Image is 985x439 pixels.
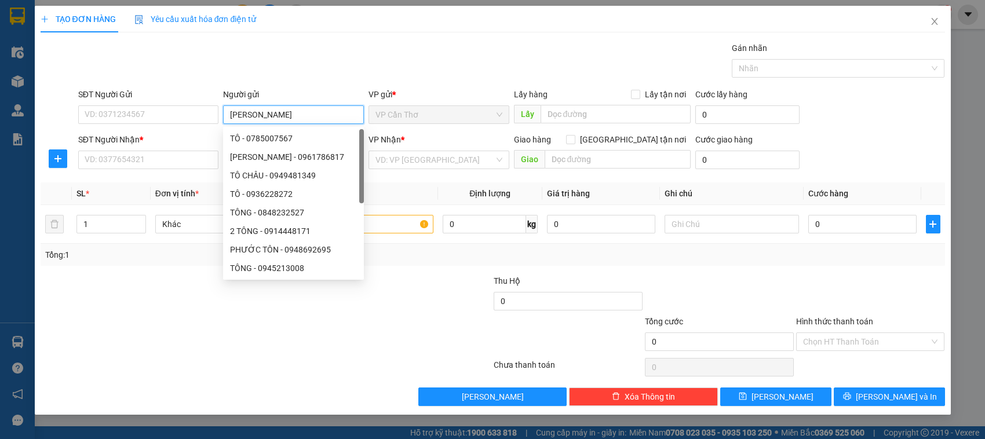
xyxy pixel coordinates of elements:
th: Ghi chú [660,182,804,205]
div: TÔ - 0936228272 [230,188,357,200]
div: SĐT Người Nhận [78,133,219,146]
input: Dọc đường [545,150,691,169]
button: [PERSON_NAME] [418,387,567,406]
span: VP Cần Thơ [375,106,502,123]
div: [PERSON_NAME] - 0961786817 [230,151,357,163]
span: printer [843,392,851,401]
div: Người gửi [223,88,364,101]
span: Lấy [514,105,541,123]
span: [PERSON_NAME] [751,390,813,403]
div: TÔ - 0785007567 [223,129,364,148]
input: VD: Bàn, Ghế [299,215,433,233]
span: kg [526,215,538,233]
input: Cước lấy hàng [695,105,800,124]
div: TÔ - 0785007567 [230,132,357,145]
span: Giao [514,150,545,169]
div: TÔ CHÂU - 0949481349 [223,166,364,185]
div: 2 TÔNG - 0914448171 [223,222,364,240]
label: Cước lấy hàng [695,90,747,99]
span: Đơn vị tính [155,189,199,198]
input: Cước giao hàng [695,151,800,169]
div: SĐT Người Gửi [78,88,219,101]
label: Gán nhãn [732,43,767,53]
div: TÔ CHÂU - 0949481349 [230,169,357,182]
button: delete [45,215,64,233]
div: TÔNG - 0945213008 [223,259,364,277]
span: Lấy hàng [514,90,548,99]
span: save [739,392,747,401]
span: [GEOGRAPHIC_DATA] tận nơi [575,133,691,146]
div: Tổng: 1 [45,248,381,261]
label: Hình thức thanh toán [796,317,873,326]
button: Close [918,6,951,38]
button: printer[PERSON_NAME] và In [834,387,945,406]
button: save[PERSON_NAME] [720,387,831,406]
span: Yêu cầu xuất hóa đơn điện tử [134,14,257,24]
span: TẠO ĐƠN HÀNG [41,14,116,24]
div: PHƯỚC TÔN - 0948692695 [230,243,357,256]
span: Định lượng [469,189,510,198]
button: deleteXóa Thông tin [569,387,718,406]
span: plus [49,154,67,163]
span: Cước hàng [808,189,848,198]
span: Tổng cước [645,317,683,326]
div: 2 TÔNG - 0914448171 [230,225,357,237]
div: Chưa thanh toán [493,358,644,379]
div: TÔNG - 0848232527 [230,206,357,219]
div: VP gửi [369,88,509,101]
span: plus [41,15,49,23]
span: Xóa Thông tin [625,390,675,403]
div: TÔNG - 0848232527 [223,203,364,222]
span: VP Nhận [369,135,401,144]
button: plus [926,215,940,233]
input: Ghi Chú [665,215,799,233]
span: Thu Hộ [494,276,520,286]
span: delete [612,392,620,401]
label: Cước giao hàng [695,135,753,144]
input: Dọc đường [541,105,691,123]
span: Giá trị hàng [547,189,590,198]
span: close [930,17,939,26]
img: icon [134,15,144,24]
span: Khác [162,215,283,233]
span: [PERSON_NAME] và In [856,390,937,403]
button: plus [49,149,67,168]
div: TÔNG - 0945213008 [230,262,357,275]
span: [PERSON_NAME] [462,390,524,403]
input: 0 [547,215,655,233]
div: TÔN LONG VŨ - 0961786817 [223,148,364,166]
div: TÔ - 0936228272 [223,185,364,203]
div: PHƯỚC TÔN - 0948692695 [223,240,364,259]
span: Lấy tận nơi [640,88,691,101]
span: SL [76,189,86,198]
span: plus [926,219,940,229]
span: Giao hàng [514,135,551,144]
